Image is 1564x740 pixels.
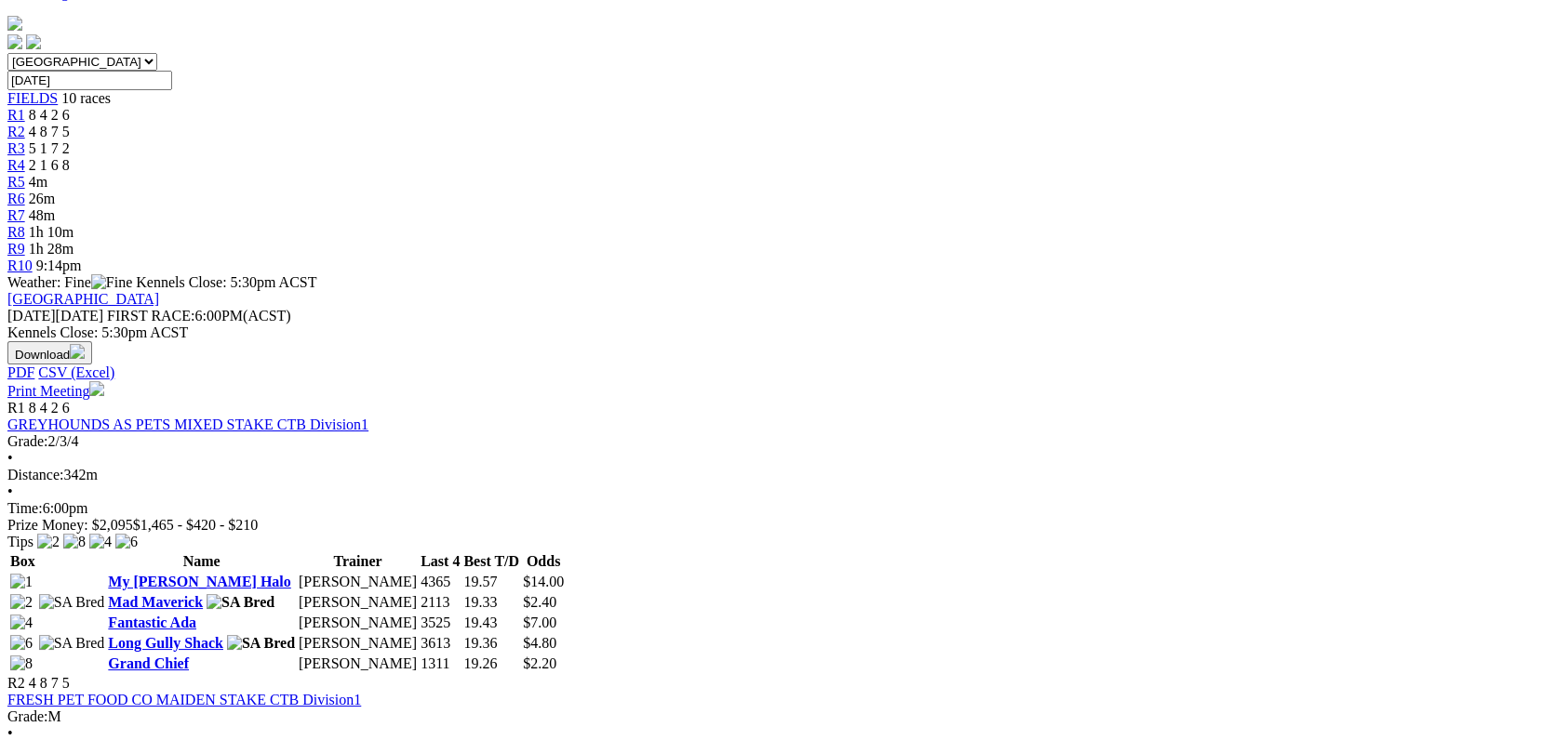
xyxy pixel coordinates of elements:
[108,635,223,651] a: Long Gully Shack
[29,400,70,416] span: 8 4 2 6
[298,593,418,612] td: [PERSON_NAME]
[107,552,296,571] th: Name
[29,107,70,123] span: 8 4 2 6
[7,157,25,173] a: R4
[462,593,520,612] td: 19.33
[7,341,92,364] button: Download
[7,274,136,290] span: Weather: Fine
[89,381,104,396] img: printer.svg
[7,500,1557,517] div: 6:00pm
[63,534,86,550] img: 8
[26,34,41,49] img: twitter.svg
[7,34,22,49] img: facebook.svg
[7,140,25,156] span: R3
[7,534,33,549] span: Tips
[7,500,43,516] span: Time:
[91,274,132,291] img: Fine
[7,224,25,240] a: R8
[7,433,1557,450] div: 2/3/4
[420,634,461,653] td: 3613
[39,594,105,611] img: SA Bred
[7,708,48,724] span: Grade:
[29,124,70,139] span: 4 8 7 5
[7,124,25,139] a: R2
[523,574,564,589] span: $14.00
[462,552,520,571] th: Best T/D
[523,655,556,671] span: $2.20
[7,450,13,466] span: •
[29,241,74,257] span: 1h 28m
[7,708,1557,725] div: M
[7,467,63,482] span: Distance:
[7,258,33,273] a: R10
[107,308,194,324] span: FIRST RACE:
[29,140,70,156] span: 5 1 7 2
[136,274,316,290] span: Kennels Close: 5:30pm ACST
[7,71,172,90] input: Select date
[7,433,48,449] span: Grade:
[420,593,461,612] td: 2113
[29,224,74,240] span: 1h 10m
[523,594,556,610] span: $2.40
[462,573,520,591] td: 19.57
[36,258,82,273] span: 9:14pm
[29,174,47,190] span: 4m
[108,655,189,671] a: Grand Chief
[29,675,70,691] span: 4 8 7 5
[108,574,290,589] a: My [PERSON_NAME] Halo
[462,634,520,653] td: 19.36
[7,467,1557,483] div: 342m
[420,654,461,673] td: 1311
[115,534,138,550] img: 6
[523,635,556,651] span: $4.80
[10,614,33,631] img: 4
[7,416,368,432] a: GREYHOUNDS AS PETS MIXED STAKE CTB Division1
[7,483,13,499] span: •
[298,552,418,571] th: Trainer
[29,191,55,206] span: 26m
[10,635,33,652] img: 6
[39,635,105,652] img: SA Bred
[7,16,22,31] img: logo-grsa-white.png
[462,654,520,673] td: 19.26
[7,364,34,380] a: PDF
[10,574,33,590] img: 1
[89,534,112,550] img: 4
[10,553,35,569] span: Box
[108,594,203,610] a: Mad Maverick
[7,692,361,707] a: FRESH PET FOOD CO MAIDEN STAKE CTB Division1
[29,207,55,223] span: 48m
[420,614,461,632] td: 3525
[298,614,418,632] td: [PERSON_NAME]
[298,573,418,591] td: [PERSON_NAME]
[37,534,60,550] img: 2
[207,594,274,611] img: SA Bred
[298,634,418,653] td: [PERSON_NAME]
[7,207,25,223] a: R7
[7,241,25,257] a: R9
[70,344,85,359] img: download.svg
[108,614,196,630] a: Fantastic Ada
[522,552,565,571] th: Odds
[61,90,111,106] span: 10 races
[29,157,70,173] span: 2 1 6 8
[7,90,58,106] a: FIELDS
[523,614,556,630] span: $7.00
[133,517,259,533] span: $1,465 - $420 - $210
[107,308,291,324] span: 6:00PM(ACST)
[420,573,461,591] td: 4365
[7,191,25,206] a: R6
[7,383,104,399] a: Print Meeting
[7,308,56,324] span: [DATE]
[7,174,25,190] a: R5
[7,291,159,307] a: [GEOGRAPHIC_DATA]
[7,308,103,324] span: [DATE]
